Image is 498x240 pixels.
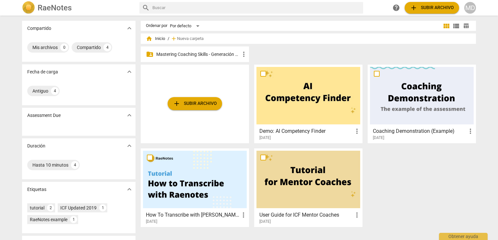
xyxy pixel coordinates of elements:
div: 0 [60,44,68,51]
a: User Guide for ICF Mentor Coaches[DATE] [256,151,360,224]
p: Assessment Due [27,112,61,119]
span: add [171,35,177,42]
p: Duración [27,143,45,149]
span: more_vert [240,211,247,219]
div: 4 [71,161,79,169]
input: Buscar [152,3,361,13]
span: folder_shared [146,50,154,58]
div: Antiguo [32,88,48,94]
span: expand_more [125,142,133,150]
button: Lista [451,21,461,31]
span: help [392,4,400,12]
a: How To Transcribe with [PERSON_NAME][DATE] [143,151,247,224]
span: more_vert [353,127,361,135]
span: Inicio [146,35,165,42]
span: view_list [452,22,460,30]
span: Subir archivo [410,4,454,12]
button: MD [464,2,476,14]
span: [DATE] [146,219,157,224]
p: Fecha de carga [27,69,58,75]
div: Hasta 10 minutos [32,162,68,168]
p: Mastering Coaching Skills - Generación 31 [156,51,240,58]
button: Mostrar más [124,184,134,194]
div: 1 [70,216,77,223]
span: expand_more [125,185,133,193]
img: Logo [22,1,35,14]
div: 4 [103,44,111,51]
button: Subir [168,97,222,110]
div: Por defecto [170,21,202,31]
h3: Demo: AI Competency Finder [259,127,353,135]
div: Ordenar por [146,23,167,28]
h3: How To Transcribe with RaeNotes [146,211,240,219]
span: search [142,4,150,12]
button: Mostrar más [124,141,134,151]
p: Etiquetas [27,186,46,193]
button: Tabla [461,21,471,31]
button: Mostrar más [124,23,134,33]
a: LogoRaeNotes [22,1,134,14]
span: more_vert [467,127,474,135]
span: [DATE] [259,135,271,141]
span: Subir archivo [173,100,217,107]
span: Nueva carpeta [177,36,204,41]
span: add [173,100,181,107]
div: tutorial [30,205,44,211]
button: Mostrar más [124,110,134,120]
button: Mostrar más [124,67,134,77]
span: expand_more [125,68,133,76]
div: Mis archivos [32,44,58,51]
span: / [168,36,169,41]
span: expand_more [125,111,133,119]
div: 4 [51,87,59,95]
a: Coaching Demonstration (Example)[DATE] [370,67,474,140]
span: table_chart [463,23,469,29]
span: home [146,35,152,42]
h3: Coaching Demonstration (Example) [373,127,467,135]
span: more_vert [240,50,248,58]
button: Subir [405,2,459,14]
button: Cuadrícula [442,21,451,31]
span: more_vert [353,211,361,219]
span: expand_more [125,24,133,32]
div: 2 [47,204,54,211]
div: ICF Updated 2019 [60,205,97,211]
span: add [410,4,418,12]
a: Demo: AI Competency Finder[DATE] [256,67,360,140]
h2: RaeNotes [38,3,72,12]
span: [DATE] [373,135,384,141]
a: Obtener ayuda [390,2,402,14]
span: view_module [443,22,450,30]
span: [DATE] [259,219,271,224]
div: Compartido [77,44,101,51]
div: Obtener ayuda [439,233,488,240]
div: 1 [99,204,106,211]
h3: User Guide for ICF Mentor Coaches [259,211,353,219]
div: RaeNotes example [30,216,67,223]
p: Compartido [27,25,51,32]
